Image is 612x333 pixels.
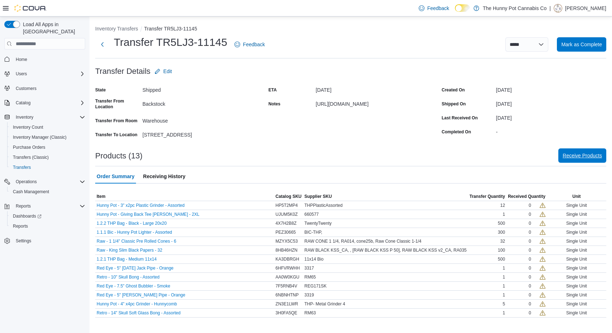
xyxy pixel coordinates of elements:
div: [URL][DOMAIN_NAME] [316,98,412,107]
button: Unit [547,192,606,201]
button: Purchase Orders [7,142,88,152]
span: RAW BLACK KSS_CA, , [RAW BLACK KSS P 50], RAW BLACK KSS v2_CA, RA035 [304,247,466,253]
label: Notes [268,101,280,107]
span: 3317 [304,265,314,271]
div: Single Unit [547,246,606,254]
span: Operations [16,179,37,185]
span: Catalog [13,99,85,107]
span: 8HB46HZN [276,247,297,253]
div: 0 [529,265,531,271]
span: AA0W0KGU [276,274,300,280]
span: Users [13,70,85,78]
span: Inventory Manager (Classic) [13,134,67,140]
span: 1 [502,292,505,298]
span: Transfer Quantity [470,194,505,199]
button: Settings [1,236,88,246]
div: Single Unit [547,300,606,308]
div: - [496,126,606,135]
label: Transfer From Location [95,98,140,110]
span: Home [13,54,85,63]
div: 0 [529,283,531,289]
button: Transfers [7,162,88,172]
a: Inventory Count [10,123,46,132]
span: Supplier SKU [304,194,332,199]
button: Operations [13,177,40,186]
a: Transfers (Classic) [10,153,52,162]
div: [DATE] [496,112,606,121]
span: 6HFVRWHH [276,265,300,271]
div: Single Unit [547,255,606,263]
a: Inventory Manager (Classic) [10,133,69,142]
span: Customers [13,84,85,93]
span: RM63 [304,310,316,316]
button: Catalog [13,99,33,107]
span: Transfers (Classic) [13,154,49,160]
span: 6NBNHTNP [276,292,299,298]
span: KA3DBRGH [276,256,299,262]
div: Single Unit [547,219,606,228]
span: HP5T2MP4 [276,203,298,208]
span: Reports [10,222,85,230]
span: Load All Apps in [GEOGRAPHIC_DATA] [20,21,85,35]
span: PEZ30665 [276,229,296,235]
span: BIC-THP, [304,229,322,235]
div: [DATE] [496,84,606,93]
span: 1 [502,310,505,316]
button: Edit [152,64,175,79]
div: [DATE] [316,84,412,93]
span: Catalog [16,100,30,106]
span: 1 [502,265,505,271]
button: Received Quantity [506,192,547,201]
h1: Transfer TR5LJ3-11145 [114,35,227,49]
div: [DATE] [496,98,606,107]
label: Completed On [442,129,471,135]
span: 11x14 Bio [304,256,323,262]
span: Home [16,57,27,62]
div: 0 [529,301,531,307]
span: Reports [13,223,28,229]
span: REG171SK [304,283,326,289]
button: 1.2.1 THP Bag - Medium 11x14 [97,257,157,262]
img: Cova [14,5,47,12]
span: Order Summary [97,169,135,184]
h3: Transfer Details [95,67,150,76]
button: Reports [7,221,88,231]
button: Reports [13,202,34,210]
a: Transfers [10,163,34,172]
button: Next [95,37,110,52]
span: 1 [502,283,505,289]
h3: Products (13) [95,152,142,160]
a: Feedback [416,1,452,15]
button: Transfers (Classic) [7,152,88,162]
input: Dark Mode [455,4,470,12]
span: Inventory Count [10,123,85,132]
span: Customers [16,86,37,91]
span: Inventory Count [13,124,43,130]
div: 0 [529,247,531,253]
label: Transfer To Location [95,132,137,138]
button: Users [1,69,88,79]
span: Unit [572,194,581,199]
span: 12 [500,203,505,208]
button: Receive Products [558,148,606,163]
span: 32 [500,238,505,244]
button: Reports [1,201,88,211]
button: Cash Management [7,187,88,197]
span: Edit [163,68,172,75]
button: Raw - 1 1/4" Classic Pre Rolled Cones - 6 [97,239,176,244]
div: 0 [529,229,531,235]
span: Transfers [13,165,31,170]
label: ETA [268,87,277,93]
div: Single Unit [547,282,606,290]
span: 500 [498,220,505,226]
button: Home [1,54,88,64]
div: [STREET_ADDRESS] [142,129,238,138]
a: Purchase Orders [10,143,48,152]
span: THPPlasticAssorted [304,203,343,208]
span: ZN3E1LWR [276,301,298,307]
nav: An example of EuiBreadcrumbs [95,25,606,34]
div: 0 [529,211,531,217]
button: Supplier SKU [303,192,468,201]
nav: Complex example [4,51,85,265]
div: Single Unit [547,228,606,237]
